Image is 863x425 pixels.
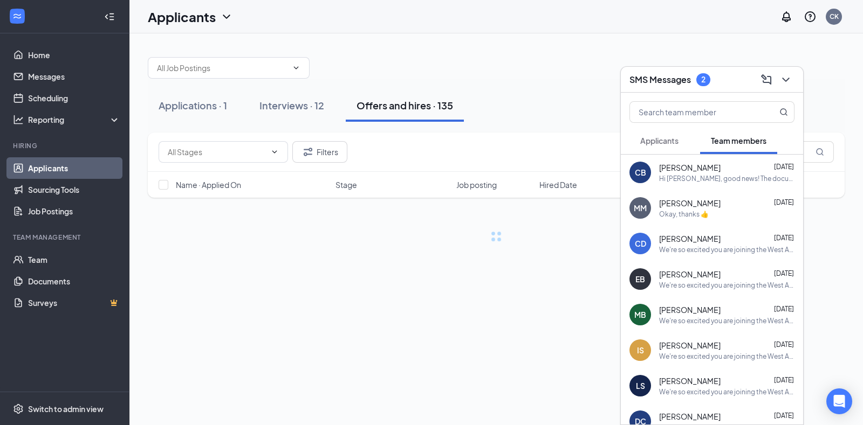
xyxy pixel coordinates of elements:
span: [DATE] [774,412,794,420]
div: MM [634,203,647,213]
span: Team members [711,136,766,145]
div: CK [830,12,839,21]
div: CB [635,167,646,178]
span: [PERSON_NAME] [659,304,721,315]
h3: SMS Messages [629,74,691,86]
h1: Applicants [148,8,216,26]
svg: Analysis [13,114,24,125]
a: Applicants [28,157,120,179]
div: Applications · 1 [159,99,227,112]
span: [PERSON_NAME] [659,162,721,173]
button: ComposeMessage [758,71,775,88]
svg: MagnifyingGlass [779,108,788,116]
div: Switch to admin view [28,403,104,414]
div: We're so excited you are joining the West Acres [DEMOGRAPHIC_DATA]-fil-Ateam ! Do you know anyone... [659,387,794,396]
span: Hired Date [539,179,577,190]
input: All Job Postings [157,62,287,74]
svg: ChevronDown [779,73,792,86]
svg: Settings [13,403,24,414]
div: We're so excited you are joining the West Acres [DEMOGRAPHIC_DATA]-fil-Ateam ! Do you know anyone... [659,281,794,290]
span: [PERSON_NAME] [659,411,721,422]
div: Hiring [13,141,118,150]
div: Hi [PERSON_NAME], good news! The document signature request for [DEMOGRAPHIC_DATA]-fil-A - Team M... [659,174,794,183]
div: Okay, thanks 👍 [659,210,709,219]
svg: WorkstreamLogo [12,11,23,22]
svg: ChevronDown [270,148,279,156]
a: Team [28,249,120,270]
span: [DATE] [774,305,794,313]
svg: MagnifyingGlass [816,148,824,156]
a: Documents [28,270,120,292]
button: Filter Filters [292,141,347,163]
a: Messages [28,66,120,87]
a: Sourcing Tools [28,179,120,200]
svg: QuestionInfo [804,10,817,23]
div: Reporting [28,114,121,125]
div: 2 [701,75,706,84]
div: LS [636,380,645,391]
a: SurveysCrown [28,292,120,313]
svg: ComposeMessage [760,73,773,86]
div: We're so excited you are joining the West Acres [DEMOGRAPHIC_DATA]-fil-Ateam ! Do you know anyone... [659,352,794,361]
div: We're so excited you are joining the West Acres [DEMOGRAPHIC_DATA]-fil-Ateam ! Do you know anyone... [659,245,794,254]
span: [DATE] [774,234,794,242]
svg: Collapse [104,11,115,22]
a: Home [28,44,120,66]
button: ChevronDown [777,71,794,88]
span: [PERSON_NAME] [659,375,721,386]
div: Offers and hires · 135 [357,99,453,112]
div: We're so excited you are joining the West Acres [DEMOGRAPHIC_DATA]-fil-Ateam ! Do you know anyone... [659,316,794,325]
span: Stage [335,179,357,190]
a: Job Postings [28,200,120,222]
div: EB [635,274,645,284]
span: [DATE] [774,269,794,277]
span: [PERSON_NAME] [659,269,721,280]
svg: ChevronDown [220,10,233,23]
input: All Stages [168,146,266,158]
span: [DATE] [774,376,794,384]
span: Applicants [640,136,679,145]
a: Scheduling [28,87,120,109]
div: CD [635,238,646,249]
svg: Notifications [780,10,793,23]
svg: ChevronDown [292,64,300,72]
span: [PERSON_NAME] [659,340,721,351]
div: IS [637,345,644,356]
input: Search team member [630,102,758,122]
div: Team Management [13,233,118,242]
span: [DATE] [774,340,794,349]
span: [DATE] [774,163,794,171]
div: Interviews · 12 [259,99,324,112]
svg: Filter [302,145,314,158]
span: [DATE] [774,198,794,206]
span: Name · Applied On [176,179,241,190]
span: [PERSON_NAME] [659,233,721,244]
span: [PERSON_NAME] [659,198,721,208]
div: Open Intercom Messenger [826,388,852,414]
span: Job posting [456,179,497,190]
div: MB [634,309,646,320]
